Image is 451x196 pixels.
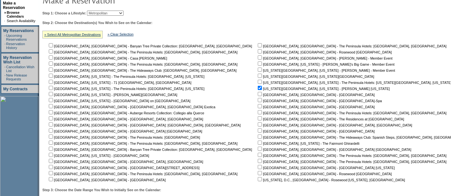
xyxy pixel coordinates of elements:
[256,56,393,60] nobr: [GEOGRAPHIC_DATA], [GEOGRAPHIC_DATA] - [PERSON_NAME] - Member Event
[48,81,191,85] nobr: [GEOGRAPHIC_DATA], [US_STATE] - 71 [GEOGRAPHIC_DATA], [GEOGRAPHIC_DATA]
[48,87,204,91] nobr: [GEOGRAPHIC_DATA], [US_STATE] - The Peninsula Hotels: [GEOGRAPHIC_DATA], [US_STATE]
[3,55,32,64] a: My Reservation Wish List
[6,42,25,50] a: Reservation History
[256,62,395,66] nobr: [GEOGRAPHIC_DATA], [US_STATE] - [PERSON_NAME]'s Big Game - Member Event
[256,178,405,182] nobr: [US_STATE], D.C., [GEOGRAPHIC_DATA] - Rosewood [US_STATE], [GEOGRAPHIC_DATA]
[42,21,152,25] b: Step 2: Choose the Destination(s) You Wish to See on the Calendar:
[256,69,395,72] nobr: [US_STATE][GEOGRAPHIC_DATA], [US_STATE] - [PERSON_NAME] - Member Event
[3,1,25,10] a: Make a Reservation
[4,42,5,50] td: ·
[48,123,241,127] nobr: [GEOGRAPHIC_DATA], [GEOGRAPHIC_DATA] - [GEOGRAPHIC_DATA]: [GEOGRAPHIC_DATA], [GEOGRAPHIC_DATA]
[256,172,392,176] nobr: [GEOGRAPHIC_DATA], [GEOGRAPHIC_DATA] - Rosewood [GEOGRAPHIC_DATA]
[256,50,392,54] nobr: [GEOGRAPHIC_DATA], [GEOGRAPHIC_DATA] - Rosewood [GEOGRAPHIC_DATA]
[4,73,5,81] td: ·
[48,75,204,78] nobr: [GEOGRAPHIC_DATA], [US_STATE] - The Peninsula Hotels: [GEOGRAPHIC_DATA], [US_STATE]
[7,19,35,23] a: Search Availability
[4,65,5,73] td: ·
[48,69,237,72] nobr: [GEOGRAPHIC_DATA], [GEOGRAPHIC_DATA] - The Hideaways Club: [GEOGRAPHIC_DATA], [GEOGRAPHIC_DATA]
[48,166,200,170] nobr: [GEOGRAPHIC_DATA], [GEOGRAPHIC_DATA] - [GEOGRAPHIC_DATA][STREET_ADDRESS]
[256,75,374,78] nobr: [US_STATE][GEOGRAPHIC_DATA], [US_STATE][GEOGRAPHIC_DATA]
[256,99,382,103] nobr: [GEOGRAPHIC_DATA], [GEOGRAPHIC_DATA] - [GEOGRAPHIC_DATA]-Spa
[256,154,447,158] nobr: [GEOGRAPHIC_DATA], [GEOGRAPHIC_DATA] - The Peninsula Hotels: [GEOGRAPHIC_DATA], [GEOGRAPHIC_DATA]
[108,32,134,36] a: » Clear Selection
[256,148,411,151] nobr: [GEOGRAPHIC_DATA], [GEOGRAPHIC_DATA] - [GEOGRAPHIC_DATA] [GEOGRAPHIC_DATA]
[48,117,203,121] nobr: [GEOGRAPHIC_DATA], [GEOGRAPHIC_DATA] - [GEOGRAPHIC_DATA], [GEOGRAPHIC_DATA]
[256,117,404,121] nobr: [GEOGRAPHIC_DATA], [GEOGRAPHIC_DATA] - The Residences at [GEOGRAPHIC_DATA]
[256,87,390,91] nobr: [US_STATE][GEOGRAPHIC_DATA], [US_STATE] - [PERSON_NAME] [US_STATE]
[6,34,27,41] a: Upcoming Reservations
[44,33,101,37] a: » Select All Metropolitan Destinations
[256,160,447,164] nobr: [GEOGRAPHIC_DATA], [GEOGRAPHIC_DATA] - The Peninsula Hotels: [GEOGRAPHIC_DATA], [GEOGRAPHIC_DATA]
[48,50,238,54] nobr: [GEOGRAPHIC_DATA], [GEOGRAPHIC_DATA] - The Peninsula Hotels: [GEOGRAPHIC_DATA], [GEOGRAPHIC_DATA]
[48,44,252,48] nobr: [GEOGRAPHIC_DATA], [GEOGRAPHIC_DATA] - Banyan Tree Private Collection: [GEOGRAPHIC_DATA], [GEOGRA...
[48,99,190,103] nobr: [GEOGRAPHIC_DATA], [US_STATE] - [GEOGRAPHIC_DATA] on [GEOGRAPHIC_DATA]
[48,172,238,176] nobr: [GEOGRAPHIC_DATA], [GEOGRAPHIC_DATA] - The Peninsula Hotels: [GEOGRAPHIC_DATA], [GEOGRAPHIC_DATA]
[256,93,375,97] nobr: [GEOGRAPHIC_DATA], [GEOGRAPHIC_DATA] - [GEOGRAPHIC_DATA]
[256,142,359,145] nobr: [GEOGRAPHIC_DATA], [US_STATE] - The Fairmont Ghirardelli
[48,56,167,60] nobr: [GEOGRAPHIC_DATA], [GEOGRAPHIC_DATA] - Casa [PERSON_NAME]
[42,11,86,15] b: Step 1: Choose a Lifestyle:
[3,29,34,33] a: My Reservations
[48,160,203,164] nobr: [GEOGRAPHIC_DATA], [GEOGRAPHIC_DATA] - [GEOGRAPHIC_DATA], [GEOGRAPHIC_DATA]
[48,105,215,109] nobr: [GEOGRAPHIC_DATA], [GEOGRAPHIC_DATA] - [GEOGRAPHIC_DATA], [GEOGRAPHIC_DATA] Exotica
[48,93,177,97] nobr: [GEOGRAPHIC_DATA], [US_STATE] - [PERSON_NAME][GEOGRAPHIC_DATA]
[4,11,6,14] b: »
[256,111,447,115] nobr: [GEOGRAPHIC_DATA], [GEOGRAPHIC_DATA] - The Peninsula Hotels: [GEOGRAPHIC_DATA], [GEOGRAPHIC_DATA]
[256,105,375,109] nobr: [GEOGRAPHIC_DATA], [GEOGRAPHIC_DATA] - [GEOGRAPHIC_DATA]
[4,19,6,23] td: ·
[4,34,5,41] td: ·
[48,135,200,139] nobr: [GEOGRAPHIC_DATA], [GEOGRAPHIC_DATA] - The Peninsula Hotels: [GEOGRAPHIC_DATA]
[256,123,412,127] nobr: [GEOGRAPHIC_DATA], [GEOGRAPHIC_DATA] - [GEOGRAPHIC_DATA], [GEOGRAPHIC_DATA]
[6,65,34,73] a: Cancellation Wish List
[42,188,161,192] b: Step 3: Choose the Date Range You Wish to Initially See on the Calendar:
[48,129,202,133] nobr: [GEOGRAPHIC_DATA], [GEOGRAPHIC_DATA] - [GEOGRAPHIC_DATA] [GEOGRAPHIC_DATA]
[256,44,447,48] nobr: [GEOGRAPHIC_DATA], [GEOGRAPHIC_DATA] - The Peninsula Hotels: [GEOGRAPHIC_DATA], [GEOGRAPHIC_DATA]
[6,73,27,81] a: New Release Requests
[48,178,166,182] nobr: [GEOGRAPHIC_DATA], [GEOGRAPHIC_DATA] - [GEOGRAPHIC_DATA]
[48,142,238,145] nobr: [GEOGRAPHIC_DATA], [GEOGRAPHIC_DATA] - The Peninsula Hotels: [GEOGRAPHIC_DATA], [GEOGRAPHIC_DATA]
[48,154,149,158] nobr: [GEOGRAPHIC_DATA], [US_STATE] - [GEOGRAPHIC_DATA]
[48,148,252,151] nobr: [GEOGRAPHIC_DATA], [GEOGRAPHIC_DATA] - Banyan Tree Private Collection: [GEOGRAPHIC_DATA], [GEOGRA...
[256,166,395,170] nobr: [GEOGRAPHIC_DATA], [GEOGRAPHIC_DATA] - [GEOGRAPHIC_DATA] [US_STATE]
[256,129,375,133] nobr: [GEOGRAPHIC_DATA], [GEOGRAPHIC_DATA] - [GEOGRAPHIC_DATA]
[3,87,28,91] a: My Contracts
[48,111,204,115] nobr: [GEOGRAPHIC_DATA], [GEOGRAPHIC_DATA] - Auberge Resorts Collection: Collegio alla Querce
[48,62,238,66] nobr: [GEOGRAPHIC_DATA], [GEOGRAPHIC_DATA] - The Peninsula Hotels: [GEOGRAPHIC_DATA], [GEOGRAPHIC_DATA]
[7,11,24,18] a: Browse Calendars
